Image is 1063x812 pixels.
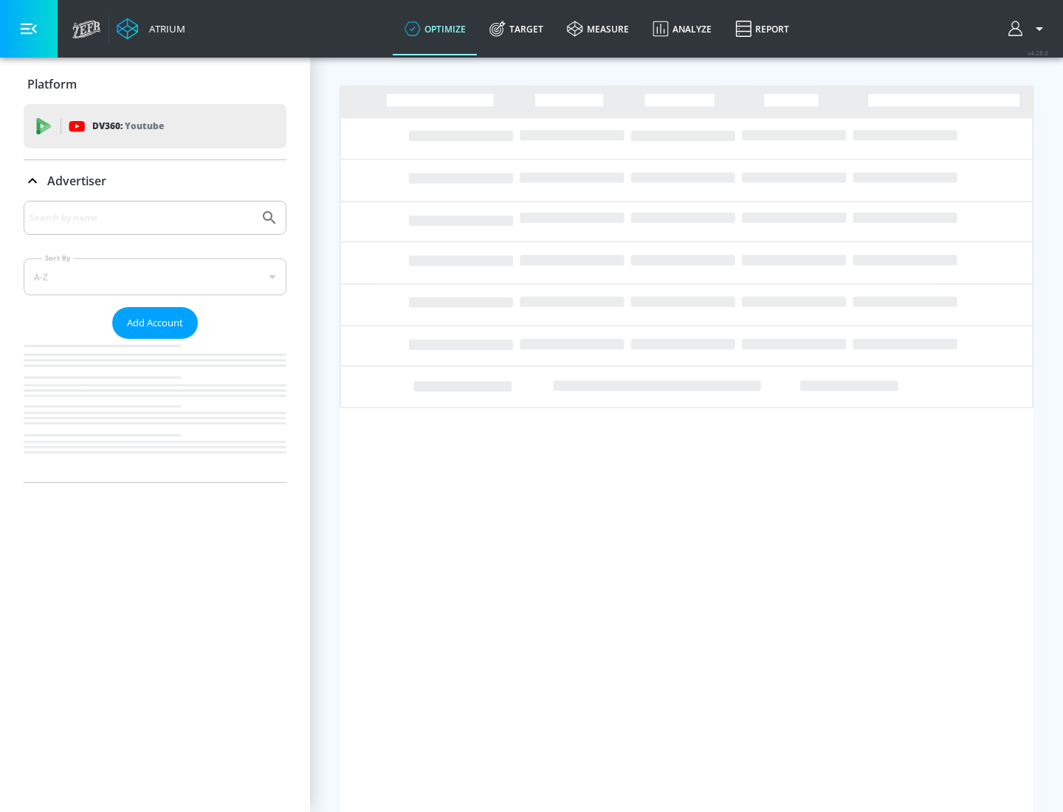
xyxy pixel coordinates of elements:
div: A-Z [24,258,286,295]
a: optimize [393,2,478,55]
a: measure [555,2,641,55]
a: Atrium [117,18,185,40]
div: Advertiser [24,201,286,482]
a: Analyze [641,2,723,55]
label: Sort By [42,253,74,263]
p: Platform [27,76,77,92]
input: Search by name [30,208,253,227]
div: DV360: Youtube [24,104,286,148]
div: Platform [24,63,286,105]
span: Add Account [127,314,183,331]
a: Report [723,2,801,55]
p: Advertiser [47,173,106,189]
p: DV360: [92,118,164,134]
button: Add Account [112,307,198,339]
p: Youtube [125,118,164,134]
span: v 4.28.0 [1028,49,1048,57]
div: Atrium [143,22,185,35]
nav: list of Advertiser [24,339,286,482]
a: Target [478,2,555,55]
div: Advertiser [24,160,286,202]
